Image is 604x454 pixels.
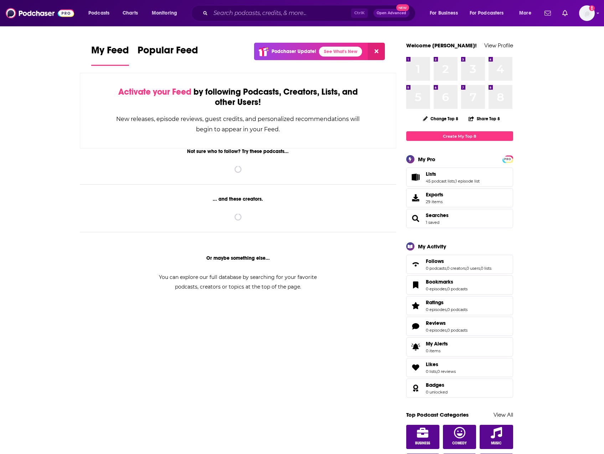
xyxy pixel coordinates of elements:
a: View Profile [484,42,513,49]
span: More [519,8,531,18]
a: Ratings [426,299,468,306]
a: Likes [426,361,456,368]
span: 29 items [426,199,443,204]
img: User Profile [579,5,595,21]
span: Exports [426,191,443,198]
p: Podchaser Update! [272,48,316,54]
span: My Alerts [426,340,448,347]
span: Follows [406,255,513,274]
span: Searches [406,209,513,228]
span: My Alerts [409,342,423,352]
span: Lists [406,168,513,187]
a: 0 lists [426,369,437,374]
a: Comedy [443,425,476,449]
span: Exports [409,193,423,203]
a: Follows [409,259,423,269]
a: 1 episode list [455,179,480,184]
a: 0 podcasts [426,266,446,271]
a: Charts [118,7,142,19]
svg: Add a profile image [589,5,595,11]
a: 0 podcasts [447,328,468,333]
button: Change Top 8 [419,114,463,123]
span: Logged in as ereardon [579,5,595,21]
span: Reviews [406,317,513,336]
button: open menu [147,7,186,19]
span: Comedy [452,441,467,445]
a: 0 episodes [426,307,446,312]
span: , [446,286,447,291]
span: Ctrl K [351,9,368,18]
a: Reviews [409,321,423,331]
a: Searches [426,212,449,218]
span: Likes [406,358,513,377]
button: Show profile menu [579,5,595,21]
span: Follows [426,258,444,264]
a: 0 podcasts [447,307,468,312]
span: Open Advanced [377,11,406,15]
span: Charts [123,8,138,18]
span: Likes [426,361,438,368]
button: Open AdvancedNew [373,9,409,17]
button: open menu [514,7,540,19]
a: Popular Feed [138,44,198,66]
span: Ratings [426,299,444,306]
span: For Business [430,8,458,18]
a: Lists [426,171,480,177]
button: open menu [465,7,514,19]
a: Business [406,425,440,449]
a: PRO [504,156,512,162]
span: Lists [426,171,436,177]
a: Top Podcast Categories [406,411,469,418]
span: Reviews [426,320,446,326]
span: Bookmarks [426,279,453,285]
div: My Activity [418,243,446,250]
span: Music [491,441,501,445]
div: Search podcasts, credits, & more... [198,5,422,21]
a: 0 episodes [426,328,446,333]
a: 0 episodes [426,286,446,291]
span: , [446,307,447,312]
span: Badges [406,379,513,398]
span: Bookmarks [406,275,513,295]
div: You can explore our full database by searching for your favorite podcasts, creators or topics at ... [150,273,326,292]
a: Follows [426,258,491,264]
div: Or maybe something else... [80,255,397,261]
a: Music [480,425,513,449]
a: Create My Top 8 [406,131,513,141]
span: , [455,179,455,184]
a: Badges [409,383,423,393]
a: Show notifications dropdown [559,7,571,19]
button: Share Top 8 [468,112,500,126]
span: Ratings [406,296,513,315]
a: 0 unlocked [426,390,448,395]
div: Not sure who to follow? Try these podcasts... [80,148,397,154]
a: My Feed [91,44,129,66]
a: Likes [409,363,423,373]
a: See What's New [319,47,362,57]
a: 0 podcasts [447,286,468,291]
span: , [466,266,466,271]
input: Search podcasts, credits, & more... [211,7,351,19]
span: Business [415,441,430,445]
a: 0 users [466,266,480,271]
a: Bookmarks [426,279,468,285]
a: 0 reviews [437,369,456,374]
span: Podcasts [88,8,109,18]
button: open menu [425,7,467,19]
a: Bookmarks [409,280,423,290]
a: Exports [406,188,513,207]
span: 0 items [426,348,448,353]
span: PRO [504,157,512,162]
span: Activate your Feed [118,86,191,97]
div: by following Podcasts, Creators, Lists, and other Users! [116,87,361,107]
a: Reviews [426,320,468,326]
button: open menu [83,7,119,19]
span: Popular Feed [138,44,198,60]
div: My Pro [418,156,435,163]
a: 45 podcast lists [426,179,455,184]
span: , [446,328,447,333]
span: , [446,266,447,271]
